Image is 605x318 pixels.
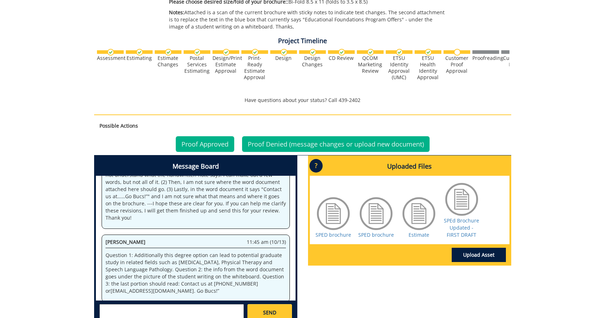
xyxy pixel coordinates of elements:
[310,157,509,176] h4: Uploaded Files
[107,49,114,56] img: checkmark
[357,55,384,74] div: QCOM Marketing Review
[328,55,355,61] div: CD Review
[96,157,296,176] h4: Message Board
[444,217,479,238] a: SPEd Brochure Updated - FIRST DRAFT
[309,159,323,173] p: ?
[99,122,138,129] strong: Possible Actions
[169,9,184,16] span: Notes:
[409,231,429,238] a: Estimate
[338,49,345,56] img: checkmark
[299,55,326,68] div: Design Changes
[106,252,286,294] p: Question 1: Additionally this degree option can lead to potential graduate study in related field...
[358,231,394,238] a: SPED brochure
[94,97,511,104] p: Have questions about your status? Call 439-2402
[425,49,432,56] img: checkmark
[169,9,448,30] p: Attached is a scan of the current brochure with sticky notes to indicate text changes. The second...
[415,55,441,81] div: ETSU Health Identity Approval
[501,55,528,68] div: Customer Edits
[176,136,234,152] a: Proof Approved
[454,49,461,56] img: no
[316,231,351,238] a: SPED brochure
[223,49,230,56] img: checkmark
[106,150,286,221] p: @ [PERSON_NAME][EMAIL_ADDRESS][DOMAIN_NAME] Hello! I am working on the revisions to the brochure ...
[309,49,316,56] img: checkmark
[444,55,470,74] div: Customer Proof Approval
[263,309,276,316] span: SEND
[94,37,511,45] h4: Project Timeline
[472,55,499,61] div: Proofreading
[242,136,430,152] a: Proof Denied (message changes or upload new document)
[452,248,506,262] a: Upload Asset
[155,55,181,68] div: Estimate Changes
[241,55,268,81] div: Print-Ready Estimate Approval
[367,49,374,56] img: checkmark
[270,55,297,61] div: Design
[252,49,258,56] img: checkmark
[396,49,403,56] img: checkmark
[97,55,124,61] div: Assessment
[136,49,143,56] img: checkmark
[194,49,201,56] img: checkmark
[126,55,153,61] div: Estimating
[184,55,210,74] div: Postal Services Estimating
[106,238,145,245] span: [PERSON_NAME]
[247,238,286,246] span: 11:45 am (10/13)
[281,49,287,56] img: checkmark
[165,49,172,56] img: checkmark
[386,55,412,81] div: ETSU Identity Approval (UMC)
[212,55,239,74] div: Design/Print Estimate Approval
